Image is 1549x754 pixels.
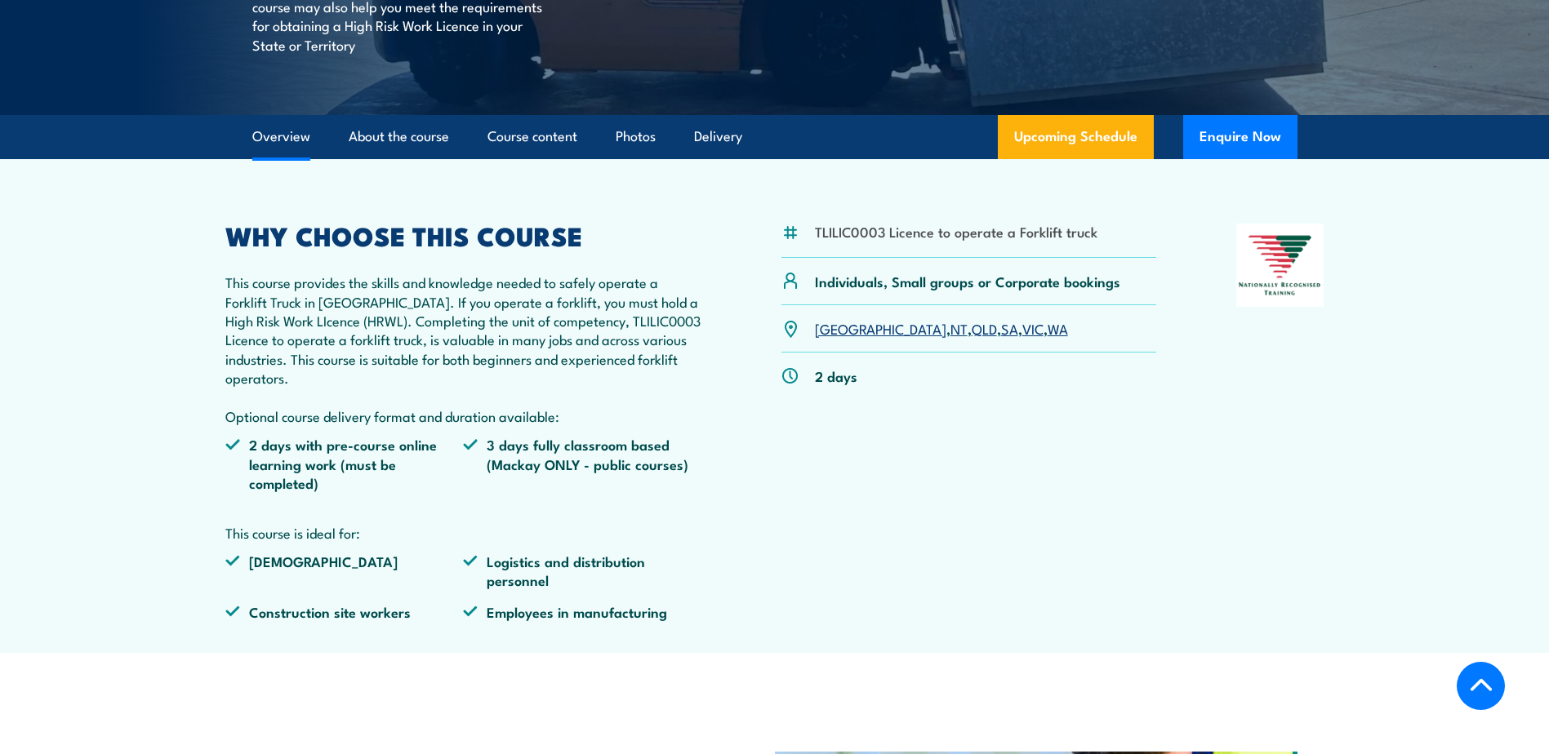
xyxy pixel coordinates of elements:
[998,115,1154,159] a: Upcoming Schedule
[1236,224,1324,307] img: Nationally Recognised Training logo.
[1048,318,1068,338] a: WA
[815,318,946,338] a: [GEOGRAPHIC_DATA]
[225,435,464,492] li: 2 days with pre-course online learning work (must be completed)
[972,318,997,338] a: QLD
[463,552,701,590] li: Logistics and distribution personnel
[694,115,742,158] a: Delivery
[815,272,1120,291] p: Individuals, Small groups or Corporate bookings
[349,115,449,158] a: About the course
[463,602,701,621] li: Employees in manufacturing
[487,115,577,158] a: Course content
[1183,115,1298,159] button: Enquire Now
[815,222,1097,241] li: TLILIC0003 Licence to operate a Forklift truck
[815,319,1068,338] p: , , , , ,
[616,115,656,158] a: Photos
[950,318,968,338] a: NT
[225,273,702,425] p: This course provides the skills and knowledge needed to safely operate a Forklift Truck in [GEOGR...
[225,224,702,246] h2: WHY CHOOSE THIS COURSE
[815,366,857,385] p: 2 days
[1001,318,1018,338] a: SA
[225,602,464,621] li: Construction site workers
[252,115,310,158] a: Overview
[225,523,702,542] p: This course is ideal for:
[463,435,701,492] li: 3 days fully classroom based (Mackay ONLY - public courses)
[1022,318,1044,338] a: VIC
[225,552,464,590] li: [DEMOGRAPHIC_DATA]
